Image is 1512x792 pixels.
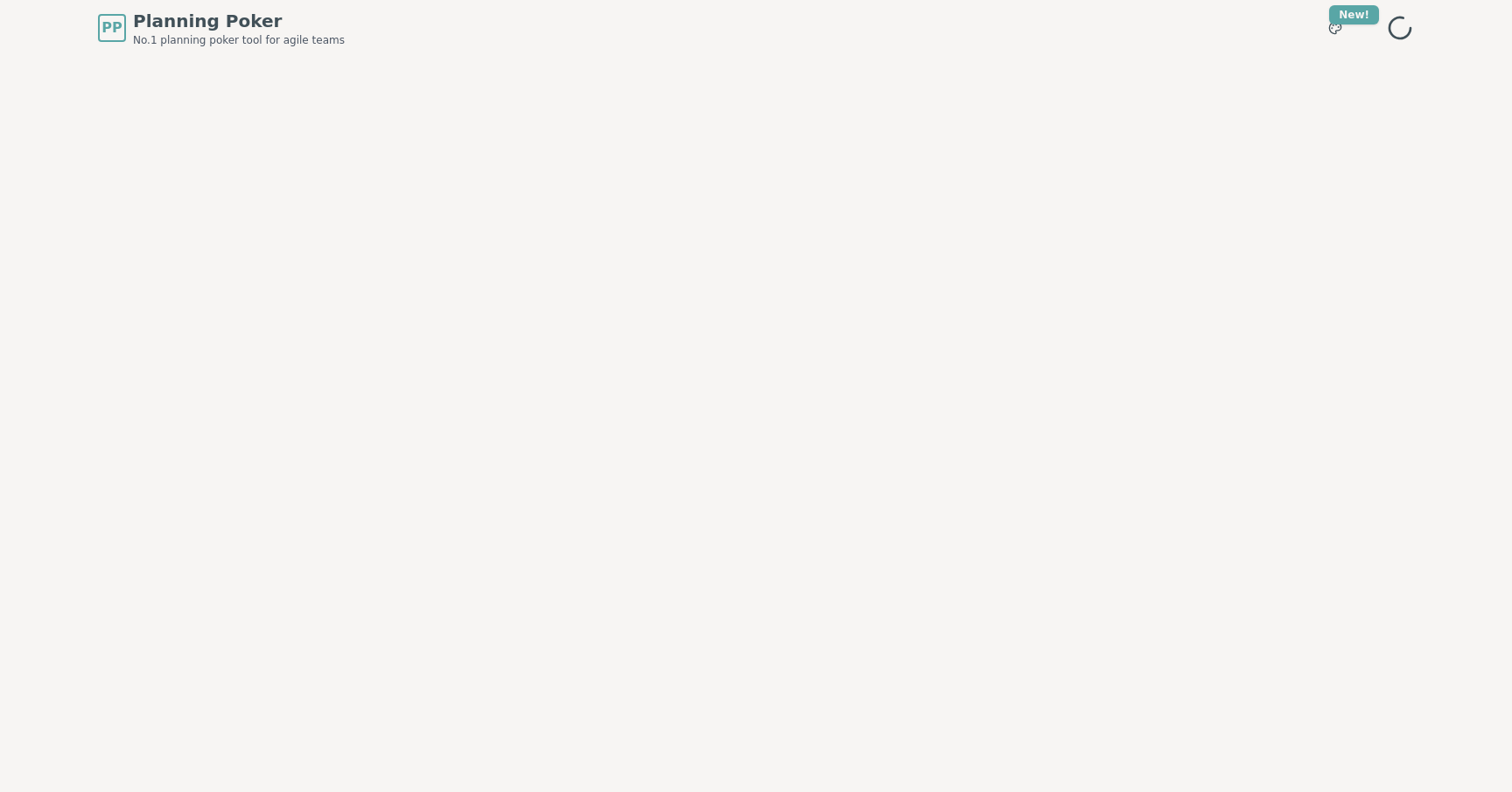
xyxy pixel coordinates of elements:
span: No.1 planning poker tool for agile teams [133,33,345,47]
a: PPPlanning PokerNo.1 planning poker tool for agile teams [98,9,345,47]
span: Planning Poker [133,9,345,33]
button: New! [1319,12,1351,44]
span: PP [101,17,122,38]
div: New! [1329,5,1379,24]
